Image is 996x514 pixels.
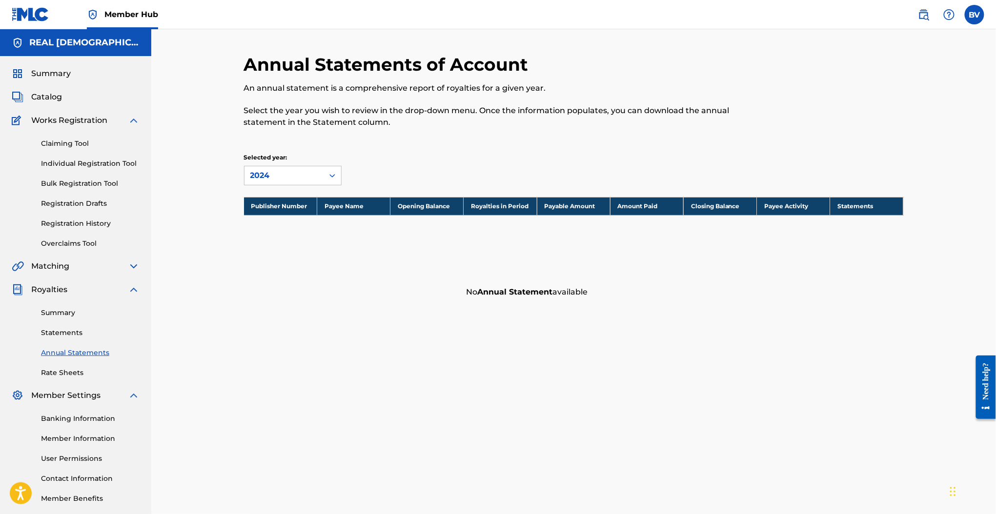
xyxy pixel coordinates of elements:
span: Summary [31,68,71,79]
iframe: Chat Widget [947,467,996,514]
span: Member Hub [104,9,158,20]
a: Rate Sheets [41,368,140,378]
th: Publisher Number [244,197,317,215]
div: 2024 [250,170,318,181]
a: Individual Registration Tool [41,158,140,169]
span: Royalties [31,284,67,296]
a: User Permissions [41,454,140,464]
a: Registration History [41,218,140,229]
a: Contact Information [41,474,140,484]
a: Bulk Registration Tool [41,178,140,189]
img: expand [128,260,140,272]
th: Payee Activity [757,197,830,215]
img: expand [128,115,140,126]
p: Select the year you wish to review in the drop-down menu. Once the information populates, you can... [244,105,752,128]
img: MLC Logo [12,7,49,21]
a: Annual Statements [41,348,140,358]
a: Overclaims Tool [41,238,140,249]
h2: Annual Statements of Account [244,54,533,76]
th: Royalties in Period [464,197,537,215]
img: help [943,9,955,20]
h5: REAL QUAKER [29,37,140,48]
span: Works Registration [31,115,107,126]
a: Banking Information [41,414,140,424]
img: Royalties [12,284,23,296]
div: No available [462,281,904,303]
th: Payee Name [317,197,390,215]
iframe: Resource Center [969,348,996,427]
strong: Annual Statement [478,287,553,297]
th: Closing Balance [683,197,756,215]
span: Catalog [31,91,62,103]
a: Member Benefits [41,494,140,504]
img: Accounts [12,37,23,49]
a: Statements [41,328,140,338]
a: Public Search [914,5,934,24]
div: Drag [950,477,956,506]
img: search [918,9,930,20]
th: Payable Amount [537,197,610,215]
a: Registration Drafts [41,198,140,209]
a: Member Information [41,434,140,444]
img: Summary [12,68,23,79]
img: Works Registration [12,115,24,126]
img: Matching [12,260,24,272]
a: Summary [41,308,140,318]
img: Member Settings [12,390,23,401]
th: Opening Balance [390,197,464,215]
div: User Menu [965,5,984,24]
img: Catalog [12,91,23,103]
th: Statements [830,197,903,215]
p: Selected year: [244,153,342,162]
img: expand [128,390,140,401]
div: Help [939,5,959,24]
a: Claiming Tool [41,138,140,149]
a: CatalogCatalog [12,91,62,103]
p: An annual statement is a comprehensive report of royalties for a given year. [244,82,752,94]
span: Matching [31,260,69,272]
a: SummarySummary [12,68,71,79]
img: Top Rightsholder [87,9,99,20]
th: Amount Paid [610,197,683,215]
img: expand [128,284,140,296]
span: Member Settings [31,390,101,401]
